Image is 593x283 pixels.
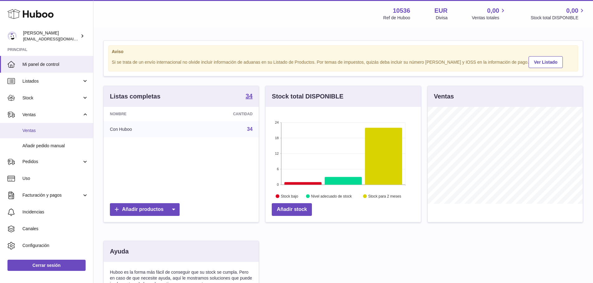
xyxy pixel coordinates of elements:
span: [EMAIL_ADDRESS][DOMAIN_NAME] [23,36,92,41]
span: 0,00 [487,7,499,15]
a: 34 [246,93,252,100]
text: Stock bajo [281,194,298,199]
span: Ventas totales [472,15,506,21]
a: Añadir stock [272,203,312,216]
span: Pedidos [22,159,82,165]
span: Mi panel de control [22,62,88,67]
img: internalAdmin-10536@internal.huboo.com [7,31,17,41]
text: Stock para 2 meses [368,194,401,199]
a: 34 [247,126,253,132]
text: 24 [275,121,279,124]
a: Ver Listado [529,56,562,68]
span: Ventas [22,128,88,134]
a: Cerrar sesión [7,260,86,271]
span: 0,00 [566,7,578,15]
h3: Listas completas [110,92,160,101]
div: Si se trata de un envío internacional no olvide incluir información de aduanas en su Listado de P... [112,55,575,68]
span: Ventas [22,112,82,118]
span: Stock total DISPONIBLE [531,15,586,21]
h3: Ventas [434,92,454,101]
strong: Aviso [112,49,575,55]
span: Configuración [22,243,88,249]
text: Nivel adecuado de stock [311,194,352,199]
text: 0 [277,183,279,186]
th: Cantidad [184,107,259,121]
text: 6 [277,167,279,171]
strong: EUR [435,7,448,15]
div: Ref de Huboo [383,15,410,21]
div: Divisa [436,15,448,21]
div: [PERSON_NAME] [23,30,79,42]
a: 0,00 Stock total DISPONIBLE [531,7,586,21]
td: Con Huboo [104,121,184,137]
span: Canales [22,226,88,232]
span: Stock [22,95,82,101]
span: Incidencias [22,209,88,215]
span: Uso [22,176,88,181]
strong: 10536 [393,7,410,15]
strong: 34 [246,93,252,99]
h3: Ayuda [110,247,129,256]
text: 12 [275,152,279,155]
text: 18 [275,136,279,140]
a: 0,00 Ventas totales [472,7,506,21]
a: Añadir productos [110,203,180,216]
th: Nombre [104,107,184,121]
span: Listados [22,78,82,84]
span: Facturación y pagos [22,192,82,198]
h3: Stock total DISPONIBLE [272,92,343,101]
span: Añadir pedido manual [22,143,88,149]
